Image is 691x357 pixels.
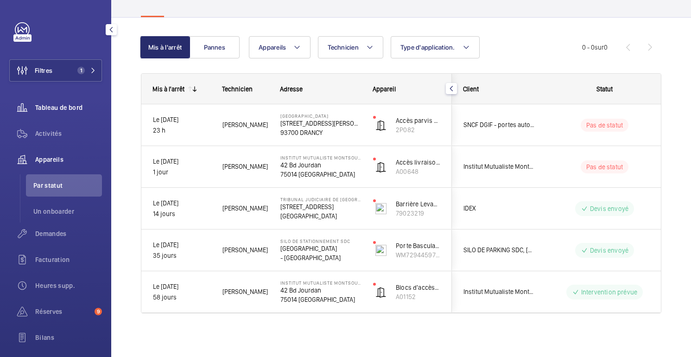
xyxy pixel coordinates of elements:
font: Pas de statut [586,121,623,129]
font: Institut Mutualiste Montsouris [280,155,366,160]
img: automatic_door.svg [375,120,387,131]
font: WM72944597 - #11477852 [396,251,471,259]
img: automatic_door.svg [375,161,387,172]
font: Devis envoyé [590,205,628,212]
font: Silo de stationnement SDC [280,238,350,244]
font: Le [DATE] [153,158,178,165]
font: Barrière Levante [396,200,443,208]
font: Pannes [204,44,225,51]
font: 0 [604,44,608,51]
font: [STREET_ADDRESS] [280,203,334,210]
font: A00648 [396,168,418,175]
font: Le [DATE] [153,241,178,249]
font: [PERSON_NAME] [222,246,268,254]
font: Client [463,85,479,93]
font: Le [DATE] [153,199,178,207]
font: A01152 [396,293,416,300]
button: Technicien [318,36,383,58]
font: Tableau de bord [35,104,82,111]
img: tilting_door.svg [375,245,387,256]
font: sur [595,44,604,51]
font: Institut Mutualiste Montsouris [463,288,547,295]
font: - [GEOGRAPHIC_DATA] [280,254,341,261]
font: Filtres [35,67,52,74]
font: 93700 DRANCY [280,129,323,136]
font: [PERSON_NAME] [222,121,268,128]
font: [GEOGRAPHIC_DATA] [280,245,337,252]
font: 0 - 0 [582,44,595,51]
font: [PERSON_NAME] [222,204,268,212]
font: Réserves [35,308,63,315]
font: [GEOGRAPHIC_DATA] [280,113,329,119]
font: Accès livraison RDJ magasin - Besam EMD motorisé UNISLIDE - Coulissante vitrée 2 portes [396,159,656,166]
font: Le [DATE] [153,283,178,290]
button: Mis à l'arrêt [140,36,190,58]
font: 75014 [GEOGRAPHIC_DATA] [280,171,355,178]
font: Technicien [328,44,359,51]
font: [PERSON_NAME] [222,288,268,295]
font: Accès parvis via SPP Hall BV [396,117,476,124]
font: Institut Mutualiste Montsouris [280,280,366,286]
font: Type d'application. [400,44,455,51]
font: Par statut [33,182,63,189]
font: 42 Bd Jourdan [280,161,321,169]
font: Technicien [222,85,253,93]
img: automatic_door.svg [375,287,387,298]
font: Activités [35,130,62,137]
font: SILO DE PARKING SDC, [STREET_ADDRESS] [463,246,579,254]
button: Pannes [190,36,240,58]
font: Appareils [259,44,286,51]
font: Heures supp. [35,282,75,289]
font: 9 [97,308,100,315]
font: Un onboarder [33,208,74,215]
img: barrier_levante.svg [375,203,387,214]
font: SNCF DGIF - portes automatiques [463,121,557,128]
font: Facturation [35,256,70,263]
font: 23 h [153,127,165,134]
font: Le [DATE] [153,116,178,123]
font: Pas de statut [586,163,623,171]
font: 79023219 [396,210,424,217]
font: Appareils [35,156,63,163]
font: Mis à l'arrêt [152,85,184,93]
font: 35 jours [153,252,177,259]
font: 58 jours [153,293,177,301]
font: Statut [596,85,613,93]
button: Filtres1 [9,59,102,82]
font: IDEX [463,204,476,212]
font: Devis envoyé [590,247,628,254]
font: [STREET_ADDRESS][PERSON_NAME] [280,120,379,127]
font: 14 jours [153,210,175,217]
font: Blocs d'accès 9,10,11 - BESAM Power Swing - Battante 2 portes [396,284,572,291]
font: [PERSON_NAME] [222,163,268,170]
font: Demandes [35,230,67,237]
font: [GEOGRAPHIC_DATA] [280,212,337,220]
font: Porte Basculante Sortie (droite int) [396,242,495,249]
button: Appareils [249,36,311,58]
font: Mis à l'arrêt [148,44,182,51]
font: Bilans [35,334,54,341]
font: Institut Mutualiste Montsouris [463,163,547,170]
font: Intervention prévue [581,288,637,296]
font: 1 [80,67,82,74]
font: 2P082 [396,126,415,134]
font: 42 Bd Jourdan [280,287,321,294]
font: 1 jour [153,168,168,176]
font: Adresse [280,85,303,93]
button: Type d'application. [391,36,480,58]
font: TRIBUNAL JUDICIAIRE DE [GEOGRAPHIC_DATA] [280,197,388,202]
font: 75014 [GEOGRAPHIC_DATA] [280,296,355,303]
font: Appareil [373,85,396,93]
